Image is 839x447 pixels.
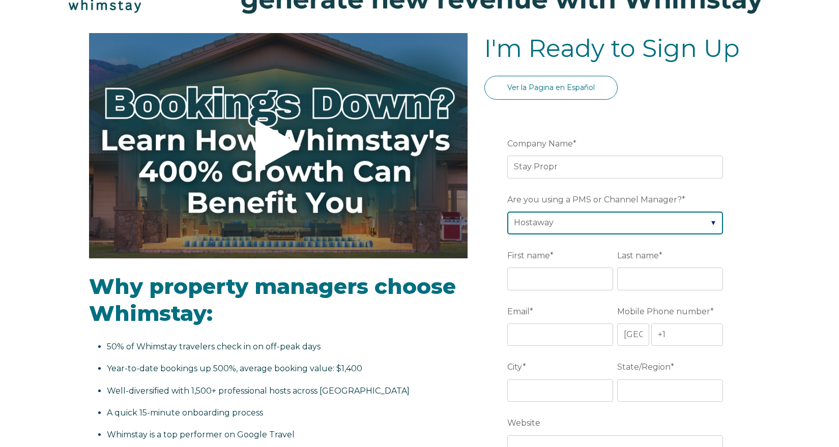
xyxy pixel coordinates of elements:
span: Company Name [507,136,573,152]
span: Last name [617,248,659,263]
span: Website [507,415,540,431]
span: Email [507,304,530,319]
span: 50% of Whimstay travelers check in on off-peak days [107,342,321,351]
span: First name [507,248,550,263]
span: Whimstay is a top performer on Google Travel [107,430,295,439]
span: Year-to-date bookings up 500%, average booking value: $1,400 [107,364,362,373]
span: City [507,359,523,375]
a: Ver la Pagina en Español [484,76,618,100]
span: Well-diversified with 1,500+ professional hosts across [GEOGRAPHIC_DATA] [107,386,410,396]
span: State/Region [617,359,671,375]
span: Mobile Phone number [617,304,710,319]
span: A quick 15-minute onboarding process [107,408,263,418]
span: Why property managers choose Whimstay: [89,273,456,326]
span: I'm Ready to Sign Up [484,34,740,63]
span: Are you using a PMS or Channel Manager? [507,192,682,207]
